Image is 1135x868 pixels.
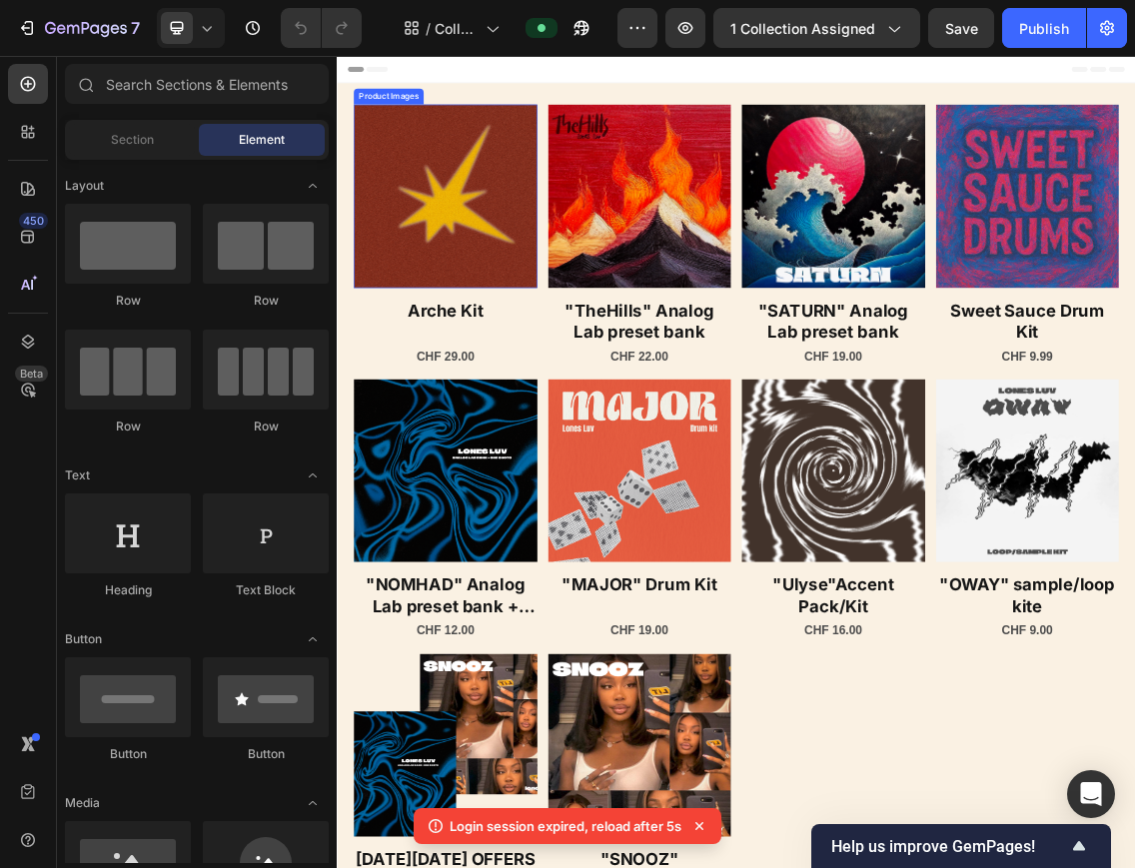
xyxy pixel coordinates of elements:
div: Publish [1019,18,1069,39]
span: Toggle open [297,787,329,819]
span: / [426,18,431,39]
span: Collection Page - [DATE] 22:14:09 [435,18,478,39]
p: 7 [131,16,140,40]
div: Row [203,292,329,310]
p: Login session expired, reload after 5s [450,816,681,836]
span: Toggle open [297,623,329,655]
div: Row [65,292,191,310]
div: Text Block [203,581,329,599]
span: Save [945,20,978,37]
h2: "NOMHAD" Analog Lab preset bank + One Shot Kit [25,776,301,845]
div: CHF 19.00 [607,434,883,469]
iframe: Design area [337,56,1135,868]
button: 1 collection assigned [713,8,920,48]
button: Save [928,8,994,48]
button: Publish [1002,8,1086,48]
input: Search Sections & Elements [65,64,329,104]
a: "SATURN" Analog Lab preset bank [607,73,883,349]
button: 7 [8,8,149,48]
span: Help us improve GemPages! [831,837,1067,856]
div: Row [65,418,191,435]
div: Undo/Redo [281,8,362,48]
button: Show survey - Help us improve GemPages! [831,834,1091,858]
a: "MAJOR" Drum Kit [317,485,592,761]
span: Layout [65,177,104,195]
div: Row [203,418,329,435]
span: Button [65,630,102,648]
a: "Ulyse"Accent Pack/Kit [607,485,883,761]
span: Toggle open [297,459,329,491]
div: Open Intercom Messenger [1067,770,1115,818]
div: 450 [19,213,48,229]
div: Button [203,745,329,763]
span: Element [239,131,285,149]
div: Button [65,745,191,763]
span: Media [65,794,100,812]
div: Heading [65,581,191,599]
div: Beta [15,366,48,382]
h2: "MAJOR" Drum Kit [317,776,592,813]
h2: "SATURN" Analog Lab preset bank [607,365,883,434]
span: Toggle open [297,170,329,202]
span: Section [111,131,154,149]
h2: "Ulyse"Accent Pack/Kit [607,776,883,845]
a: "NOMHAD" Analog Lab preset bank + One Shot Kit [25,485,301,761]
span: Text [65,466,90,484]
span: 1 collection assigned [730,18,875,39]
